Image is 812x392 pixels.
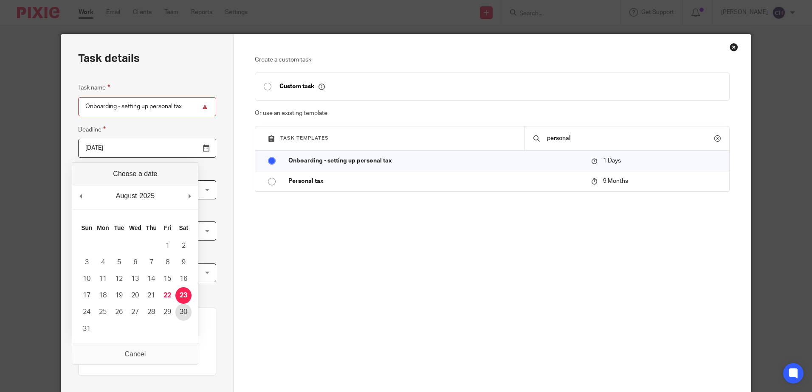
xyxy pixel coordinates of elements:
button: 2 [175,238,192,254]
button: 15 [159,271,175,287]
input: Task name [78,97,216,116]
button: Next Month [185,190,194,202]
button: 13 [127,271,143,287]
p: [PERSON_NAME] [85,354,209,362]
button: 5 [111,254,127,271]
abbr: Saturday [179,224,189,231]
abbr: Friday [164,224,172,231]
label: Deadline [78,125,106,134]
div: Close this dialog window [730,43,738,51]
button: 14 [143,271,159,287]
abbr: Wednesday [129,224,141,231]
p: Create a custom task [255,56,729,64]
p: Or use an existing template [255,109,729,118]
button: 18 [95,287,111,304]
button: 24 [79,304,95,320]
button: 26 [111,304,127,320]
button: 22 [159,287,175,304]
button: Previous Month [76,190,85,202]
label: Task name [78,83,110,92]
button: 12 [111,271,127,287]
span: 9 Months [603,178,628,184]
abbr: Monday [97,224,109,231]
button: 11 [95,271,111,287]
button: 10 [79,271,95,287]
button: 17 [79,287,95,304]
p: Onboarding - setting up personal tax [288,157,583,165]
span: 1 Days [603,158,621,164]
abbr: Sunday [81,224,92,231]
button: 20 [127,287,143,304]
button: 7 [143,254,159,271]
abbr: Tuesday [114,224,124,231]
span: Task templates [280,136,329,140]
button: 25 [95,304,111,320]
h2: Task details [78,51,140,66]
button: 4 [95,254,111,271]
button: 21 [143,287,159,304]
button: 27 [127,304,143,320]
button: 30 [175,304,192,320]
abbr: Thursday [146,224,157,231]
div: 2025 [138,190,156,202]
button: 19 [111,287,127,304]
button: 6 [127,254,143,271]
input: Use the arrow keys to pick a date [78,139,216,158]
div: August [115,190,138,202]
button: 31 [79,321,95,337]
button: 1 [159,238,175,254]
p: Custom task [279,83,325,90]
input: Search... [546,134,714,143]
button: 3 [79,254,95,271]
p: Personal tax [288,177,583,185]
button: 8 [159,254,175,271]
button: 9 [175,254,192,271]
button: 16 [175,271,192,287]
p: Client [85,343,209,350]
button: 23 [175,287,192,304]
button: 29 [159,304,175,320]
button: 28 [143,304,159,320]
